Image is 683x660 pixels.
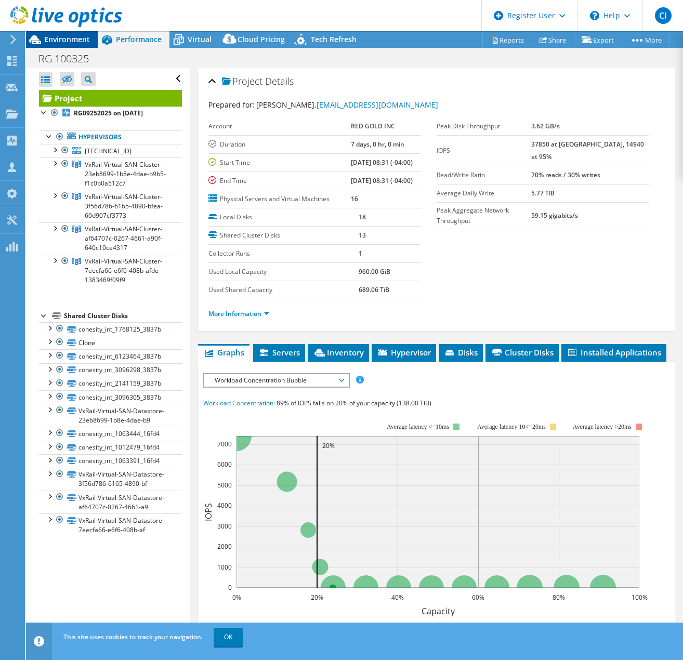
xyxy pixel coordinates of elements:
label: Used Shared Capacity [208,285,359,295]
h1: RG 100325 [34,53,105,64]
a: More [622,32,670,48]
text: IOPS [203,503,214,521]
a: VxRail-Virtual-SAN-Datastore-7eecfa66-e6f6-408b-af [39,513,182,536]
text: 0% [232,593,241,602]
a: RG09252025 on [DATE] [39,107,182,120]
a: cohesity_int_1768125_3837b [39,322,182,336]
svg: \n [590,11,599,20]
a: VxRail-Virtual-SAN-Cluster-af64707c-0267-4661-a90f-640c10ce4317 [39,222,182,255]
b: [DATE] 08:31 (-04:00) [351,158,413,167]
span: [PERSON_NAME], [256,100,438,110]
a: cohesity_int_2141159_3837b [39,377,182,390]
label: Peak Aggregate Network Throughput [437,205,531,226]
a: [EMAIL_ADDRESS][DOMAIN_NAME] [317,100,438,110]
span: 89% of IOPS falls on 20% of your capacity (138.00 TiB) [277,399,431,407]
text: 40% [391,593,404,602]
span: VxRail-Virtual-SAN-Cluster-7eecfa66-e6f6-408b-afde-1383469f09f9 [85,257,162,284]
b: 1 [359,249,362,258]
label: Duration [208,139,351,150]
a: VxRail-Virtual-SAN-Datastore-af64707c-0267-4661-a9 [39,491,182,513]
span: VxRail-Virtual-SAN-Cluster-af64707c-0267-4661-a90f-640c10ce4317 [85,225,162,252]
a: VxRail-Virtual-SAN-Datastore-3f56d786-6165-4890-bf [39,468,182,491]
text: 3000 [217,522,232,531]
text: 60% [472,593,484,602]
b: 18 [359,213,366,221]
text: Capacity [422,605,455,617]
text: 5000 [217,481,232,490]
b: RG09252025 on [DATE] [74,109,143,117]
span: VxRail-Virtual-SAN-Cluster-23eb8699-1b8e-4dae-b9b5-f1c0b0a512c7 [85,160,166,188]
span: This site uses cookies to track your navigation. [63,632,203,641]
label: IOPS [437,146,531,156]
label: End Time [208,176,351,186]
a: Export [574,32,622,48]
span: [TECHNICAL_ID] [85,147,132,155]
label: Start Time [208,157,351,168]
b: 689.06 TiB [359,285,389,294]
a: [TECHNICAL_ID] [39,144,182,157]
b: 13 [359,231,366,240]
text: 0 [228,583,232,592]
span: Environment [44,34,90,44]
a: OK [214,628,243,646]
label: Peak Disk Throughput [437,121,531,131]
b: 5.77 TiB [531,189,555,197]
text: 2000 [217,542,232,551]
span: Workload Concentration Bubble [209,374,343,387]
span: Details [265,75,294,87]
b: [DATE] 08:31 (-04:00) [351,176,413,185]
text: 80% [553,593,565,602]
b: 37850 at [GEOGRAPHIC_DATA], 14940 at 95% [531,140,644,161]
a: Reports [482,32,532,48]
span: CI [655,7,672,24]
div: Shared Cluster Disks [64,310,182,322]
span: VxRail-Virtual-SAN-Cluster-3f56d786-6165-4890-bfea-60d907cf3773 [85,192,163,220]
span: Inventory [313,347,364,358]
span: Performance [116,34,162,44]
text: 20% [322,441,335,450]
text: 4000 [217,501,232,510]
label: Prepared for: [208,100,255,110]
a: cohesity_int_3096305_3837b [39,390,182,404]
a: More Information [208,309,269,318]
tspan: Average latency 10<=20ms [477,423,546,430]
span: Servers [258,347,300,358]
span: Virtual [188,34,212,44]
a: cohesity_int_1063391_16fd4 [39,454,182,468]
span: Cloud Pricing [238,34,285,44]
b: 16 [351,194,358,203]
span: Graphs [203,347,244,358]
b: 7 days, 0 hr, 0 min [351,140,404,149]
label: Physical Servers and Virtual Machines [208,194,351,204]
label: Used Local Capacity [208,267,359,277]
label: Average Daily Write [437,188,531,199]
a: Project [39,90,182,107]
a: cohesity_int_3096298_3837b [39,363,182,377]
label: Collector Runs [208,248,359,259]
text: 100% [632,593,648,602]
span: Hypervisor [377,347,431,358]
text: 6000 [217,460,232,469]
a: cohesity_int_1012479_16fd4 [39,441,182,454]
text: 7000 [217,440,232,448]
tspan: Average latency <=10ms [387,423,449,430]
b: 3.62 GB/s [531,122,560,130]
a: Clone [39,336,182,349]
a: VxRail-Virtual-SAN-Cluster-23eb8699-1b8e-4dae-b9b5-f1c0b0a512c7 [39,157,182,190]
span: Disks [444,347,478,358]
a: VxRail-Virtual-SAN-Datastore-23eb8699-1b8e-4dae-b9 [39,404,182,427]
a: VxRail-Virtual-SAN-Cluster-3f56d786-6165-4890-bfea-60d907cf3773 [39,190,182,222]
a: cohesity_int_6123464_3837b [39,349,182,363]
text: 20% [311,593,323,602]
a: cohesity_int_1063444_16fd4 [39,427,182,440]
a: Hypervisors [39,130,182,144]
b: 70% reads / 30% writes [531,170,600,179]
b: 59.15 gigabits/s [531,211,578,220]
a: VxRail-Virtual-SAN-Cluster-7eecfa66-e6f6-408b-afde-1383469f09f9 [39,255,182,287]
label: Local Disks [208,212,359,222]
span: Workload Concentration: [203,399,275,407]
text: Average latency >20ms [573,423,632,430]
text: 1000 [217,563,232,572]
b: RED GOLD INC [351,122,395,130]
label: Account [208,121,351,131]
